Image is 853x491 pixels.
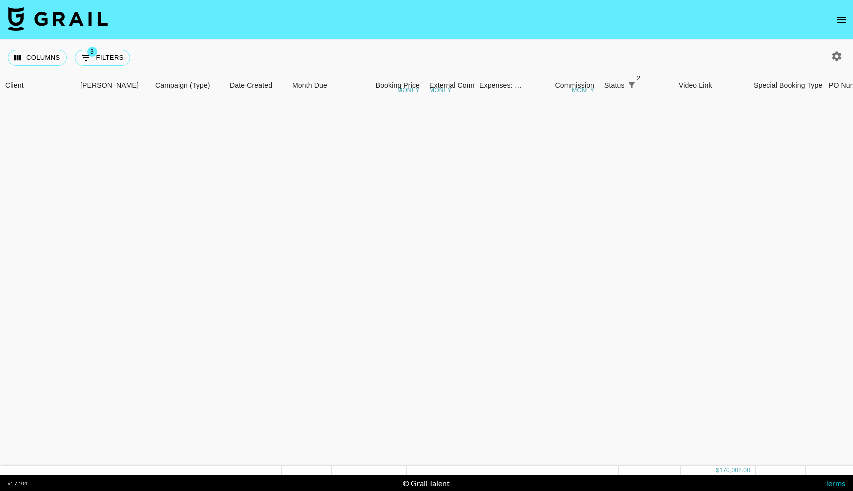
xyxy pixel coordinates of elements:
div: Commission [555,76,594,95]
button: open drawer [831,10,851,30]
div: Client [5,76,24,95]
div: v 1.7.104 [8,480,27,487]
div: money [429,87,452,93]
div: 170,002.00 [719,466,750,475]
div: Campaign (Type) [150,76,225,95]
div: money [397,87,420,93]
div: Month Due [292,76,327,95]
div: Status [604,76,625,95]
div: Video Link [679,76,712,95]
div: $ [716,466,720,475]
button: Show filters [75,50,130,66]
div: Special Booking Type [754,76,822,95]
div: 2 active filters [625,78,639,92]
div: Expenses: Remove Commission? [474,76,524,95]
div: Booking Price [376,76,420,95]
div: Special Booking Type [749,76,824,95]
a: Terms [825,478,845,488]
button: Show filters [625,78,639,92]
div: Booker [75,76,150,95]
div: Date Created [225,76,287,95]
div: External Commission [429,76,497,95]
span: 3 [87,47,97,57]
div: Campaign (Type) [155,76,210,95]
button: Select columns [8,50,67,66]
div: money [572,87,594,93]
div: © Grail Talent [403,478,450,488]
div: Date Created [230,76,272,95]
div: Expenses: Remove Commission? [479,76,522,95]
img: Grail Talent [8,7,108,31]
div: Client [0,76,75,95]
div: Video Link [674,76,749,95]
button: Sort [639,78,652,92]
div: [PERSON_NAME] [80,76,139,95]
span: 2 [634,73,643,83]
div: Month Due [287,76,350,95]
div: Status [599,76,674,95]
